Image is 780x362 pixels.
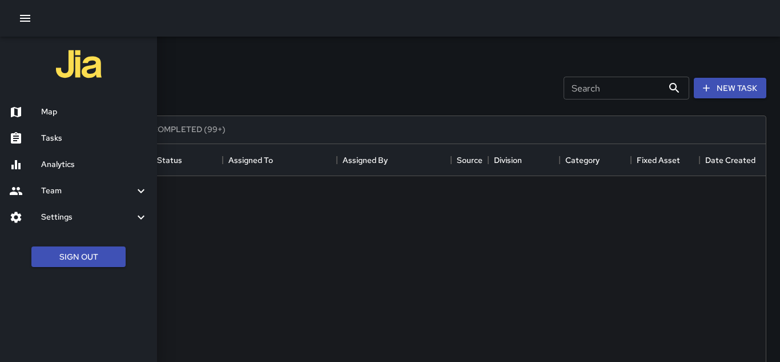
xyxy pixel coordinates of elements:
[41,132,148,145] h6: Tasks
[31,246,126,268] button: Sign Out
[56,41,102,87] img: jia-logo
[41,106,148,118] h6: Map
[41,211,134,224] h6: Settings
[41,185,134,197] h6: Team
[41,158,148,171] h6: Analytics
